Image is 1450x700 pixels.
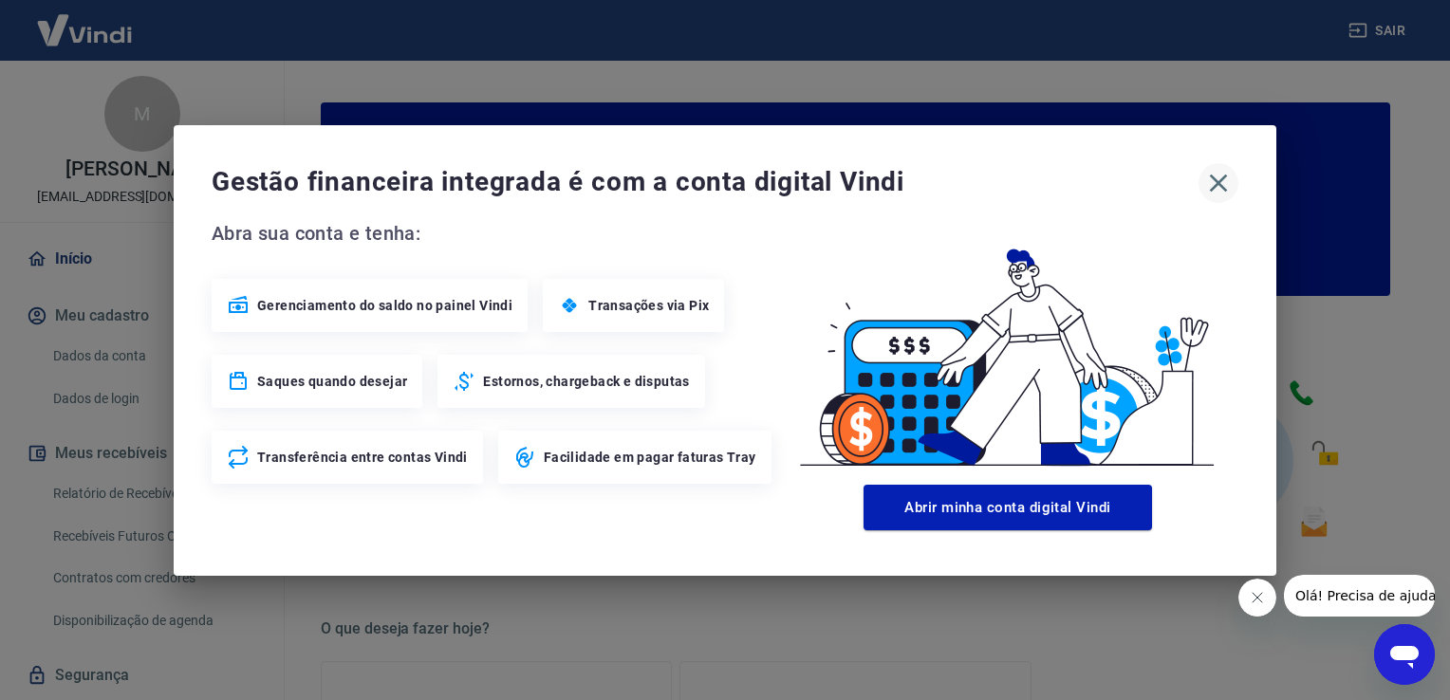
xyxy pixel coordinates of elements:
span: Abra sua conta e tenha: [212,218,777,249]
iframe: Botão para abrir a janela de mensagens [1374,624,1435,685]
span: Transferência entre contas Vindi [257,448,468,467]
span: Gestão financeira integrada é com a conta digital Vindi [212,163,1199,201]
span: Transações via Pix [588,296,709,315]
iframe: Fechar mensagem [1238,579,1276,617]
span: Facilidade em pagar faturas Tray [544,448,756,467]
span: Saques quando desejar [257,372,407,391]
button: Abrir minha conta digital Vindi [864,485,1152,530]
span: Olá! Precisa de ajuda? [11,13,159,28]
iframe: Mensagem da empresa [1284,575,1435,617]
span: Gerenciamento do saldo no painel Vindi [257,296,512,315]
img: Good Billing [777,218,1238,477]
span: Estornos, chargeback e disputas [483,372,689,391]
